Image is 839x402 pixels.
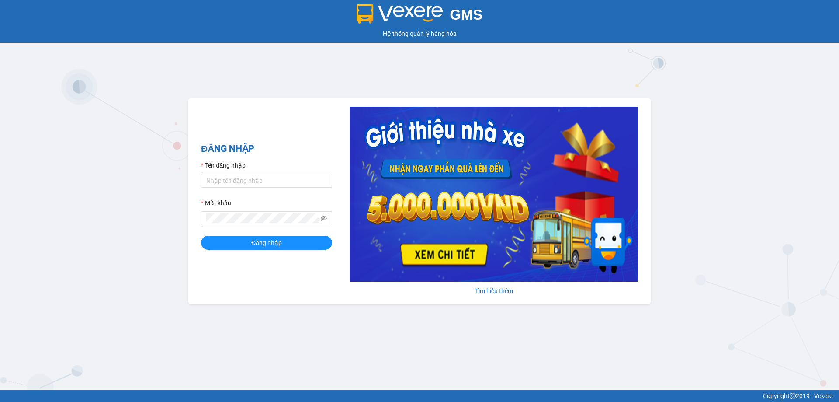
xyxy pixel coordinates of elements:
img: banner-0 [350,107,638,282]
span: Đăng nhập [251,238,282,248]
input: Tên đăng nhập [201,174,332,188]
label: Mật khẩu [201,198,231,208]
span: copyright [790,393,796,399]
input: Mật khẩu [206,213,319,223]
span: eye-invisible [321,215,327,221]
img: logo 2 [357,4,443,24]
div: Copyright 2019 - Vexere [7,391,832,401]
button: Đăng nhập [201,236,332,250]
span: GMS [450,7,482,23]
a: GMS [357,13,483,20]
label: Tên đăng nhập [201,161,246,170]
div: Tìm hiểu thêm [350,286,638,296]
div: Hệ thống quản lý hàng hóa [2,29,837,38]
h2: ĐĂNG NHẬP [201,142,332,156]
